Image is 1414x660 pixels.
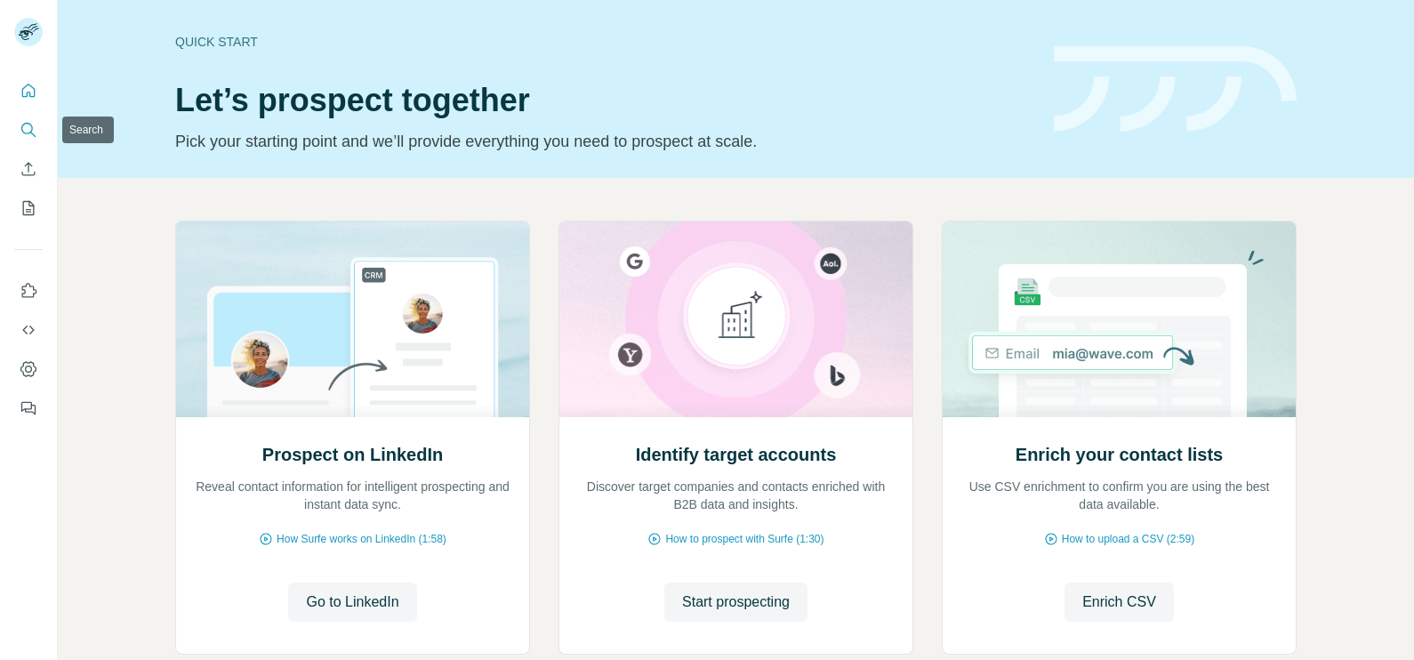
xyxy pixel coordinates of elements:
[558,221,913,417] img: Identify target accounts
[577,478,895,513] p: Discover target companies and contacts enriched with B2B data and insights.
[14,353,43,385] button: Dashboard
[14,314,43,346] button: Use Surfe API
[175,83,1032,118] h1: Let’s prospect together
[664,583,807,622] button: Start prospecting
[14,275,43,307] button: Use Surfe on LinkedIn
[1065,583,1174,622] button: Enrich CSV
[175,221,530,417] img: Prospect on LinkedIn
[306,592,398,613] span: Go to LinkedIn
[175,33,1032,51] div: Quick start
[1062,531,1194,547] span: How to upload a CSV (2:59)
[14,192,43,224] button: My lists
[14,75,43,107] button: Quick start
[14,114,43,146] button: Search
[288,583,416,622] button: Go to LinkedIn
[262,442,443,467] h2: Prospect on LinkedIn
[175,129,1032,154] p: Pick your starting point and we’ll provide everything you need to prospect at scale.
[665,531,823,547] span: How to prospect with Surfe (1:30)
[1016,442,1223,467] h2: Enrich your contact lists
[14,392,43,424] button: Feedback
[194,478,511,513] p: Reveal contact information for intelligent prospecting and instant data sync.
[960,478,1278,513] p: Use CSV enrichment to confirm you are using the best data available.
[1082,592,1156,613] span: Enrich CSV
[1054,46,1297,133] img: banner
[636,442,837,467] h2: Identify target accounts
[277,531,446,547] span: How Surfe works on LinkedIn (1:58)
[682,592,790,613] span: Start prospecting
[942,221,1297,417] img: Enrich your contact lists
[14,153,43,185] button: Enrich CSV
